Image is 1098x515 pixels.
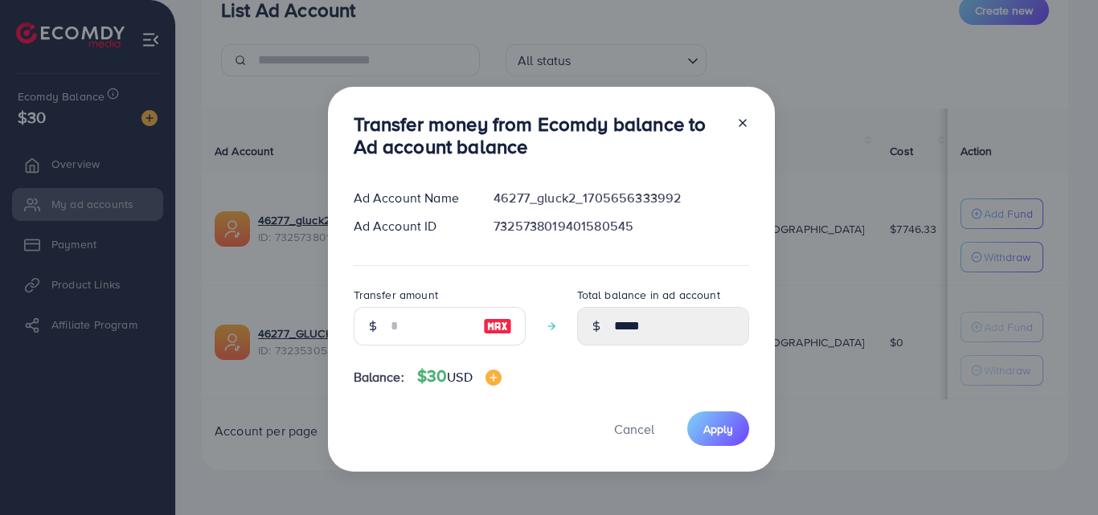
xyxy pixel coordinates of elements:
h3: Transfer money from Ecomdy balance to Ad account balance [354,112,723,159]
h4: $30 [417,366,502,386]
div: Ad Account Name [341,189,481,207]
div: 46277_gluck2_1705656333992 [481,189,761,207]
label: Transfer amount [354,287,438,303]
span: Cancel [614,420,654,438]
img: image [483,317,512,336]
span: Apply [703,421,733,437]
span: Balance: [354,368,404,386]
label: Total balance in ad account [577,287,720,303]
img: image [485,370,502,386]
button: Cancel [594,411,674,446]
div: 7325738019401580545 [481,217,761,235]
span: USD [447,368,472,386]
button: Apply [687,411,749,446]
div: Ad Account ID [341,217,481,235]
